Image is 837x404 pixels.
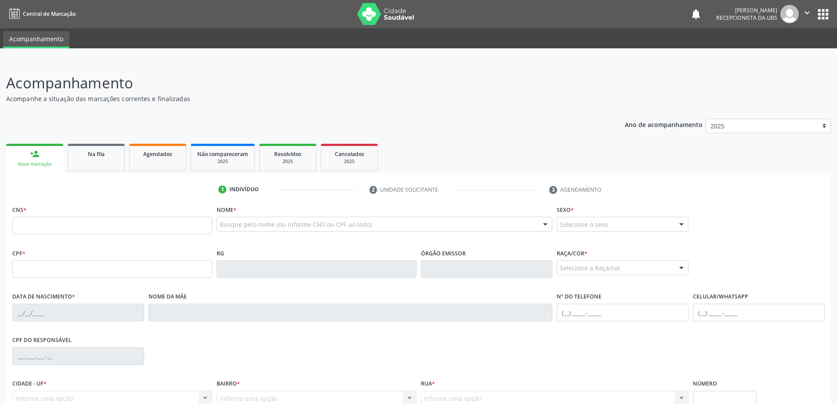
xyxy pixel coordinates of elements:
label: Nome [217,203,236,217]
i:  [802,8,812,18]
div: 2025 [266,158,310,165]
button:  [799,5,815,23]
div: 2025 [327,158,371,165]
label: Raça/cor [557,247,587,260]
a: Acompanhamento [3,31,69,48]
label: Nº do Telefone [557,290,601,304]
div: 1 [218,186,226,193]
img: img [780,5,799,23]
label: Celular/WhatsApp [693,290,748,304]
label: Nome da mãe [149,290,187,304]
input: (__) _____-_____ [557,304,688,321]
span: Agendados [143,150,172,158]
p: Ano de acompanhamento [625,119,703,130]
button: notifications [690,8,702,20]
p: Acompanhamento [6,72,583,94]
label: CPF do responsável [12,334,72,347]
button: apps [815,7,831,22]
label: Órgão emissor [421,247,466,260]
div: person_add [30,149,40,159]
label: Data de nascimento [12,290,75,304]
span: Busque pelo nome (ou informe CNS ou CPF ao lado) [220,220,372,229]
div: Indivíduo [229,186,259,193]
label: CPF [12,247,25,260]
label: Bairro [217,377,240,391]
input: ___.___.___-__ [12,347,144,365]
a: Central de Marcação [6,7,76,21]
span: Recepcionista da UBS [716,14,777,22]
span: Selecione a Raça/cor [560,263,620,273]
div: Nova marcação [12,161,57,167]
span: Resolvidos [274,150,301,158]
input: (__) _____-_____ [693,304,825,321]
p: Acompanhe a situação das marcações correntes e finalizadas [6,94,583,103]
label: CNS [12,203,26,217]
span: Central de Marcação [23,10,76,18]
span: Na fila [88,150,105,158]
label: Número [693,377,717,391]
span: Selecione o sexo [560,220,608,229]
span: Cancelados [335,150,364,158]
input: __/__/____ [12,304,144,321]
label: Sexo [557,203,574,217]
label: RG [217,247,224,260]
div: [PERSON_NAME] [716,7,777,14]
span: Não compareceram [197,150,248,158]
div: 2025 [197,158,248,165]
label: Rua [421,377,435,391]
